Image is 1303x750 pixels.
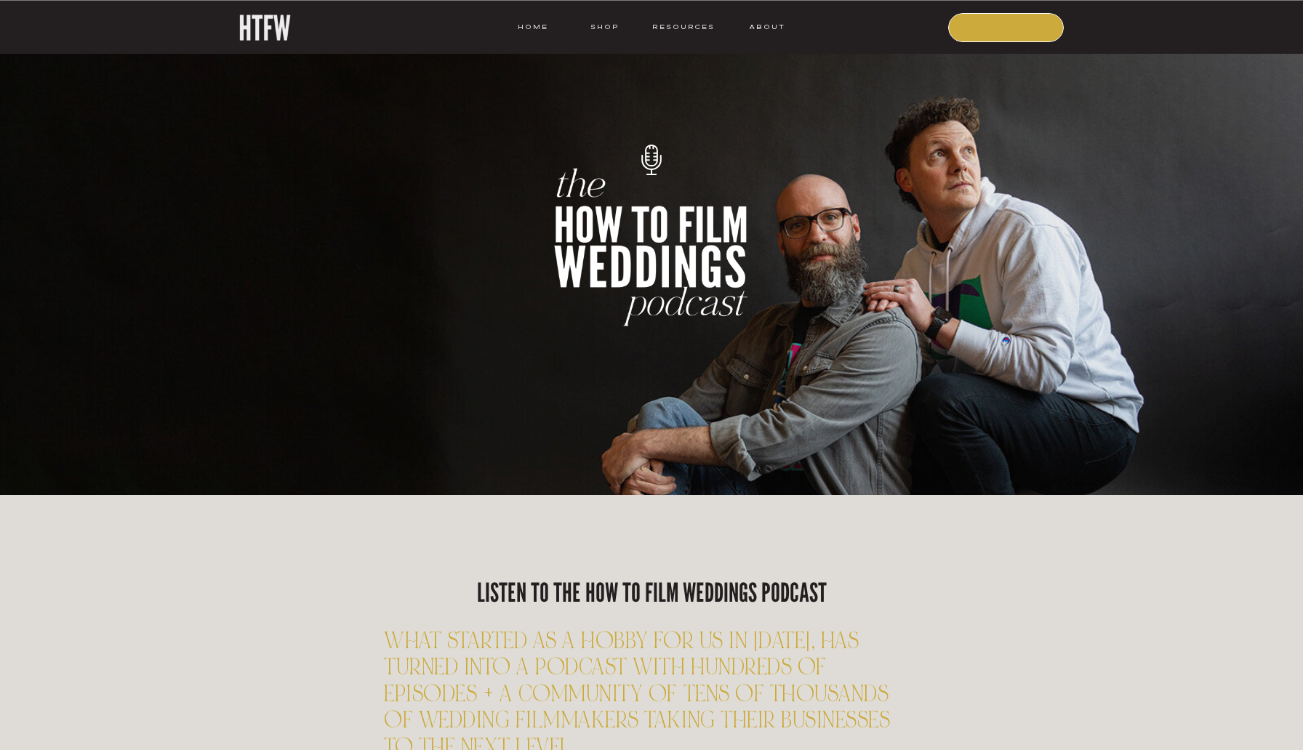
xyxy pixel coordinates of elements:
h1: listen to the how to film weddings podcast [430,574,874,607]
a: HOME [518,20,548,33]
a: COURSE [958,20,1057,33]
a: resources [647,20,715,33]
a: shop [576,20,633,33]
a: ABOUT [748,20,785,33]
